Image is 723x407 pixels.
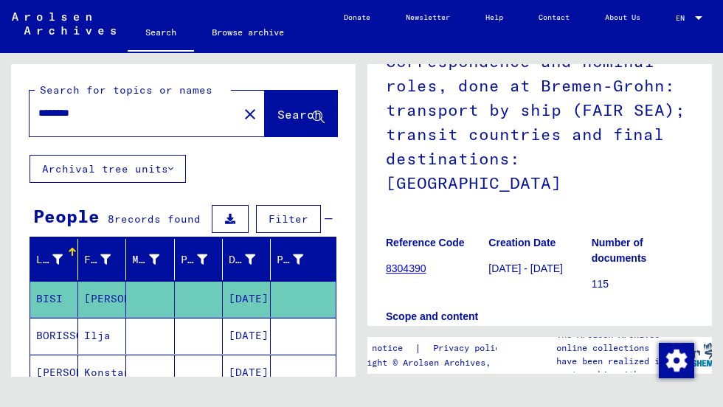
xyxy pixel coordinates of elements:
[241,105,259,123] mat-icon: close
[36,252,63,268] div: Last Name
[386,27,693,214] h1: Correspondence and nominal roles, done at Bremen-Grohn: transport by ship (FAIR SEA); transit cou...
[78,239,126,280] mat-header-cell: First Name
[235,99,265,128] button: Clear
[132,248,177,271] div: Maiden Name
[181,252,207,268] div: Place of Birth
[33,203,100,229] div: People
[386,310,478,322] b: Scope and content
[556,328,669,355] p: The Arolsen Archives online collections
[265,91,337,136] button: Search
[277,252,303,268] div: Prisoner #
[36,248,81,271] div: Last Name
[128,15,194,53] a: Search
[592,237,647,264] b: Number of documents
[223,239,271,280] mat-header-cell: Date of Birth
[114,212,201,226] span: records found
[126,239,174,280] mat-header-cell: Maiden Name
[229,252,255,268] div: Date of Birth
[84,248,129,271] div: First Name
[556,355,669,381] p: have been realized in partnership with
[269,212,308,226] span: Filter
[421,341,523,356] a: Privacy policy
[341,356,523,369] p: Copyright © Arolsen Archives, 2021
[194,15,302,50] a: Browse archive
[223,318,271,354] mat-cell: [DATE]
[40,83,212,97] mat-label: Search for topics or names
[271,239,336,280] mat-header-cell: Prisoner #
[30,155,186,183] button: Archival tree units
[12,13,116,35] img: Arolsen_neg.svg
[229,248,274,271] div: Date of Birth
[277,248,322,271] div: Prisoner #
[341,341,523,356] div: |
[676,14,692,22] span: EN
[108,212,114,226] span: 8
[488,261,590,276] p: [DATE] - [DATE]
[132,252,159,268] div: Maiden Name
[30,318,78,354] mat-cell: BORISSOW
[277,107,322,122] span: Search
[659,343,694,378] img: Change consent
[223,281,271,317] mat-cell: [DATE]
[341,341,415,356] a: Legal notice
[592,276,693,292] p: 115
[30,239,78,280] mat-header-cell: Last Name
[223,355,271,391] mat-cell: [DATE]
[658,342,693,378] div: Change consent
[30,355,78,391] mat-cell: [PERSON_NAME]
[78,355,126,391] mat-cell: Konstanty
[30,281,78,317] mat-cell: BISI
[488,237,556,248] b: Creation Date
[78,318,126,354] mat-cell: Ilja
[78,281,126,317] mat-cell: [PERSON_NAME]
[386,262,426,274] a: 8304390
[181,248,226,271] div: Place of Birth
[84,252,111,268] div: First Name
[386,237,465,248] b: Reference Code
[256,205,321,233] button: Filter
[175,239,223,280] mat-header-cell: Place of Birth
